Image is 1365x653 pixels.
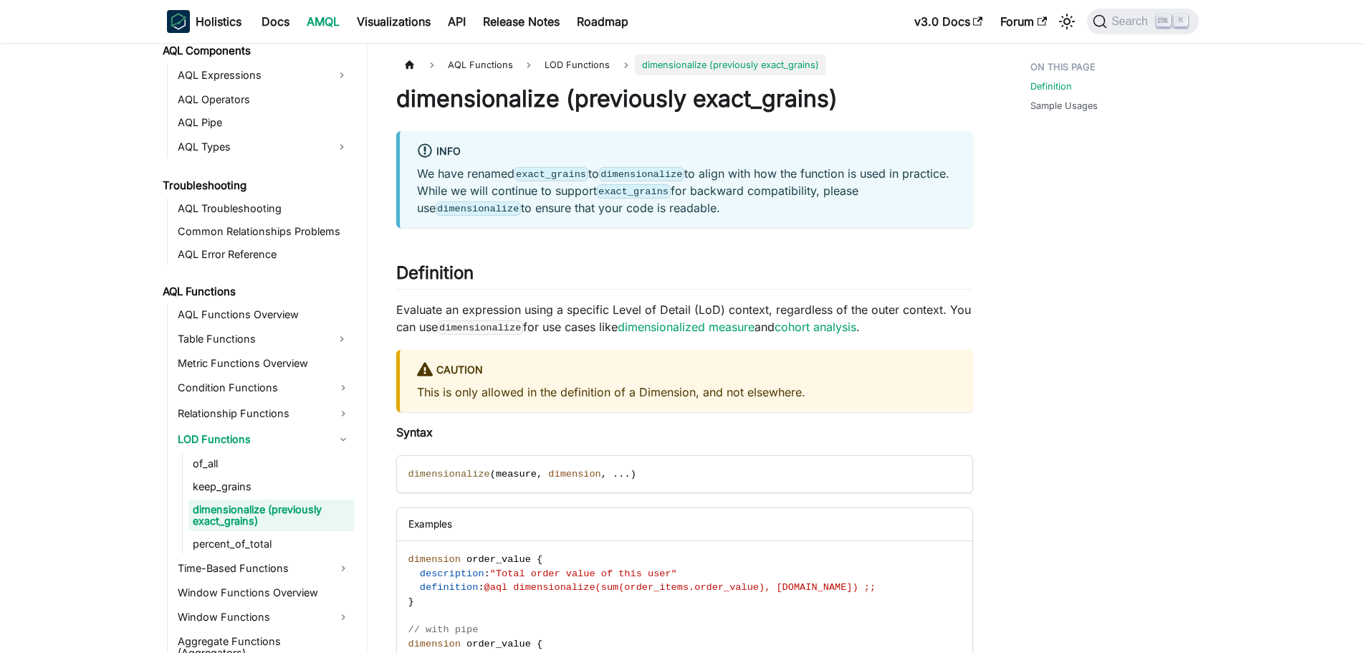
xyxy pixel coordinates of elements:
[484,568,490,579] span: :
[396,54,973,75] nav: Breadcrumbs
[188,454,355,474] a: of_all
[417,143,956,161] div: info
[466,554,531,565] span: order_value
[396,301,973,335] p: Evaluate an expression using a specific Level of Detail (LoD) context, regardless of the outer co...
[1174,14,1188,27] kbd: K
[441,54,520,75] span: AQL Functions
[466,639,531,649] span: order_value
[396,425,433,439] strong: Syntax
[173,557,355,580] a: Time-Based Functions
[417,165,956,216] p: We have renamed to to align with how the function is used in practice. While we will continue to ...
[417,383,956,401] p: This is only allowed in the definition of a Dimension, and not elsewhere.
[329,328,355,351] button: Expand sidebar category 'Table Functions'
[537,554,542,565] span: {
[408,596,414,607] span: }
[618,469,624,480] span: .
[396,262,973,290] h2: Definition
[408,554,461,565] span: dimension
[474,10,568,33] a: Release Notes
[158,41,355,61] a: AQL Components
[613,469,618,480] span: .
[537,54,617,75] span: LOD Functions
[173,90,355,110] a: AQL Operators
[408,639,461,649] span: dimension
[408,469,490,480] span: dimensionalize
[396,85,973,113] h1: dimensionalize (previously exact_grains)
[906,10,992,33] a: v3.0 Docs
[173,328,329,351] a: Table Functions
[173,583,355,603] a: Window Functions Overview
[253,10,298,33] a: Docs
[188,477,355,497] a: keep_grains
[173,402,355,425] a: Relationship Functions
[167,10,190,33] img: Holistics
[537,469,542,480] span: ,
[624,469,630,480] span: .
[597,184,671,199] code: exact_grains
[173,376,355,399] a: Condition Functions
[173,135,329,158] a: AQL Types
[775,320,856,334] a: cohort analysis
[490,469,496,480] span: (
[1030,80,1072,93] a: Definition
[496,469,537,480] span: measure
[173,113,355,133] a: AQL Pipe
[420,568,484,579] span: description
[188,534,355,554] a: percent_of_total
[173,305,355,325] a: AQL Functions Overview
[599,167,684,181] code: dimensionalize
[298,10,348,33] a: AMQL
[167,10,241,33] a: HolisticsHolistics
[631,469,636,480] span: )
[618,320,755,334] a: dimensionalized measure
[158,282,355,302] a: AQL Functions
[158,176,355,196] a: Troubleshooting
[1087,9,1198,34] button: Search (Ctrl+K)
[439,10,474,33] a: API
[568,10,637,33] a: Roadmap
[173,353,355,373] a: Metric Functions Overview
[992,10,1055,33] a: Forum
[438,320,523,335] code: dimensionalize
[196,13,241,30] b: Holistics
[1107,15,1156,28] span: Search
[420,582,479,593] span: definition
[635,54,826,75] span: dimensionalize (previously exact_grains)
[397,508,972,540] div: Examples
[173,199,355,219] a: AQL Troubleshooting
[173,428,355,451] a: LOD Functions
[153,43,368,653] nav: Docs sidebar
[537,639,542,649] span: {
[478,582,484,593] span: :
[396,54,423,75] a: Home page
[548,469,600,480] span: dimension
[173,606,355,629] a: Window Functions
[601,469,607,480] span: ,
[514,167,588,181] code: exact_grains
[1055,10,1078,33] button: Switch between dark and light mode (currently light mode)
[490,568,677,579] span: "Total order value of this user"
[173,64,329,87] a: AQL Expressions
[329,135,355,158] button: Expand sidebar category 'AQL Types'
[329,64,355,87] button: Expand sidebar category 'AQL Expressions'
[1030,99,1098,113] a: Sample Usages
[173,244,355,264] a: AQL Error Reference
[417,361,956,380] div: caution
[188,500,355,531] a: dimensionalize (previously exact_grains)
[408,624,479,635] span: // with pipe
[484,582,876,593] span: @aql dimensionalize(sum(order_items.order_value), [DOMAIN_NAME]) ;;
[173,221,355,242] a: Common Relationships Problems
[436,201,521,216] code: dimensionalize
[348,10,439,33] a: Visualizations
